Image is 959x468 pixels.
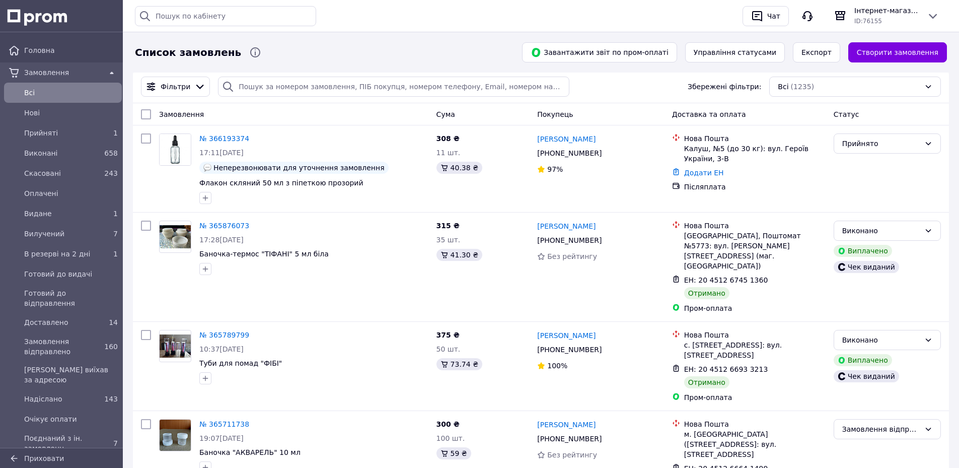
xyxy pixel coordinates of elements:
[436,162,482,174] div: 40.38 ₴
[24,45,118,55] span: Головна
[199,135,249,143] a: № 366193374
[159,110,204,118] span: Замовлення
[535,432,604,446] div: [PHONE_NUMBER]
[842,424,920,435] div: Замовлення відправлено
[535,343,604,357] div: [PHONE_NUMBER]
[24,88,118,98] span: Всi
[24,269,118,279] span: Готовий до видачі
[199,448,301,456] a: Баночка "АКВАРЕЛЬ" 10 мл
[199,250,329,258] a: Баночка-термос "ТІФАНІ" 5 мл біла
[537,134,596,144] a: [PERSON_NAME]
[436,434,465,442] span: 100 шт.
[684,330,826,340] div: Нова Пошта
[24,108,118,118] span: Нові
[547,252,597,260] span: Без рейтингу
[104,169,118,177] span: 243
[199,359,282,367] a: Туби для помад "ФІБІ"
[535,146,604,160] div: [PHONE_NUMBER]
[24,454,64,462] span: Приховати
[159,133,191,166] a: Фото товару
[436,358,482,370] div: 73.74 ₴
[24,188,118,198] span: Оплачені
[854,6,919,16] span: Інтернет-магазин "Классна компанія"
[672,110,746,118] span: Доставка та оплата
[109,318,118,326] span: 14
[684,169,724,177] a: Додати ЕН
[24,288,118,308] span: Готовий до відправлення
[834,370,899,382] div: Чек виданий
[24,394,98,404] span: Надіслано
[24,317,98,327] span: Доставлено
[436,110,455,118] span: Cума
[834,354,892,366] div: Виплачено
[743,6,789,26] button: Чат
[834,261,899,273] div: Чек виданий
[684,365,768,373] span: ЕН: 20 4512 6693 3213
[199,331,249,339] a: № 365789799
[160,225,191,249] img: Фото товару
[547,451,597,459] span: Без рейтингу
[537,330,596,341] a: [PERSON_NAME]
[161,82,190,92] span: Фільтри
[535,233,604,247] div: [PHONE_NUMBER]
[537,110,573,118] span: Покупець
[791,83,815,91] span: (1235)
[842,138,920,149] div: Прийнято
[199,236,244,244] span: 17:28[DATE]
[160,420,191,451] img: Фото товару
[113,250,118,258] span: 1
[436,249,482,261] div: 41.30 ₴
[113,129,118,137] span: 1
[765,9,782,24] div: Чат
[834,110,859,118] span: Статус
[436,331,460,339] span: 375 ₴
[684,231,826,271] div: [GEOGRAPHIC_DATA], Поштомат №5773: вул. [PERSON_NAME][STREET_ADDRESS] (маг. [GEOGRAPHIC_DATA])
[199,345,244,353] span: 10:37[DATE]
[684,303,826,313] div: Пром-оплата
[113,439,118,447] span: 7
[684,429,826,459] div: м. [GEOGRAPHIC_DATA] ([STREET_ADDRESS]: вул. [STREET_ADDRESS]
[684,340,826,360] div: с. [STREET_ADDRESS]: вул. [STREET_ADDRESS]
[160,134,191,165] img: Фото товару
[684,144,826,164] div: Калуш, №5 (до 30 кг): вул. Героїв України, 3-В
[24,337,98,357] span: Замовлення відправлено
[159,419,191,451] a: Фото товару
[24,433,98,453] span: Поєднаний з ін. замовленн
[24,414,118,424] span: Очікує оплати
[24,229,98,239] span: Вилучений
[688,82,761,92] span: Збережені фільтри:
[24,128,98,138] span: Прийняті
[199,420,249,428] a: № 365711738
[24,365,118,385] span: [PERSON_NAME] виїхав за адресою
[24,249,98,259] span: В резерві на 2 дні
[104,395,118,403] span: 143
[842,335,920,346] div: Виконано
[213,164,385,172] span: Неперезвонювати для уточнення замовлення
[778,82,788,92] span: Всі
[113,230,118,238] span: 7
[24,148,98,158] span: Виконані
[684,376,729,388] div: Отримано
[684,276,768,284] span: ЕН: 20 4512 6745 1360
[199,179,363,187] a: Флакон скляний 50 мл з піпеткою прозорий
[436,447,471,459] div: 59 ₴
[547,165,563,173] span: 97%
[684,182,826,192] div: Післяплата
[24,168,98,178] span: Скасовані
[793,42,840,62] button: Експорт
[684,419,826,429] div: Нова Пошта
[436,149,461,157] span: 11 шт.
[135,6,316,26] input: Пошук по кабінету
[522,42,677,62] button: Завантажити звіт по пром-оплаті
[113,210,118,218] span: 1
[159,221,191,253] a: Фото товару
[834,245,892,257] div: Виплачено
[24,68,102,78] span: Замовлення
[848,42,947,62] a: Створити замовлення
[684,133,826,144] div: Нова Пошта
[199,222,249,230] a: № 365876073
[547,362,567,370] span: 100%
[104,343,118,351] span: 160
